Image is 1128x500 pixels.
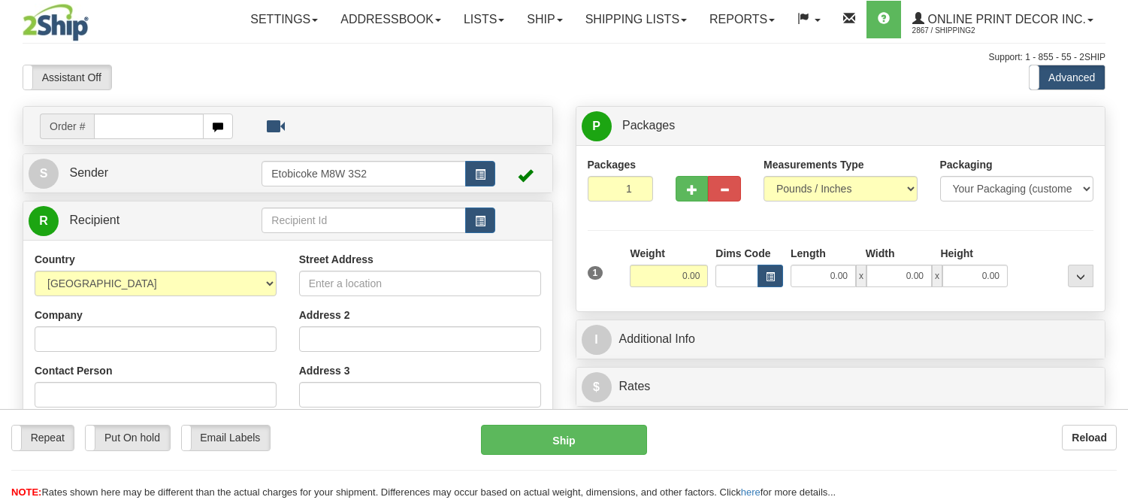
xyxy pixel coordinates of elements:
label: Address 3 [299,363,350,378]
span: S [29,159,59,189]
label: Weight [630,246,664,261]
label: Packages [588,157,637,172]
a: Ship [516,1,573,38]
a: Shipping lists [574,1,698,38]
a: IAdditional Info [582,324,1100,355]
label: Country [35,252,75,267]
b: Reload [1072,432,1107,444]
button: Reload [1062,425,1117,450]
button: Ship [481,425,646,455]
span: P [582,111,612,141]
span: 1 [588,266,603,280]
a: S Sender [29,158,262,189]
label: Measurements Type [764,157,864,172]
img: logo2867.jpg [23,4,89,41]
span: 2867 / Shipping2 [912,23,1025,38]
label: Put On hold [86,426,169,450]
label: Repeat [12,426,74,450]
a: R Recipient [29,205,236,236]
a: Settings [239,1,329,38]
div: Support: 1 - 855 - 55 - 2SHIP [23,51,1105,64]
span: $ [582,372,612,402]
a: $Rates [582,371,1100,402]
a: Reports [698,1,786,38]
label: Address 2 [299,308,350,323]
a: Online Print Decor Inc. 2867 / Shipping2 [901,1,1105,38]
span: Packages [622,119,675,132]
label: Packaging [940,157,993,172]
input: Recipient Id [262,208,465,233]
a: Addressbook [329,1,452,38]
label: Email Labels [182,426,270,450]
label: Dims Code [715,246,770,261]
span: Online Print Decor Inc. [924,13,1086,26]
span: Recipient [69,214,119,226]
a: P Packages [582,111,1100,141]
label: Contact Person [35,363,112,378]
span: x [932,265,942,287]
div: ... [1068,265,1093,287]
label: Width [866,246,895,261]
input: Enter a location [299,271,541,296]
iframe: chat widget [1093,173,1126,326]
label: Street Address [299,252,373,267]
label: Height [940,246,973,261]
label: Advanced [1030,65,1105,89]
span: x [856,265,866,287]
input: Sender Id [262,161,465,186]
a: here [741,486,761,498]
span: Sender [69,166,108,179]
span: I [582,325,612,355]
label: Company [35,308,83,323]
a: Lists [452,1,516,38]
label: Length [791,246,826,261]
span: R [29,206,59,236]
span: Order # [40,114,94,139]
label: Assistant Off [23,65,111,89]
span: NOTE: [11,486,41,498]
